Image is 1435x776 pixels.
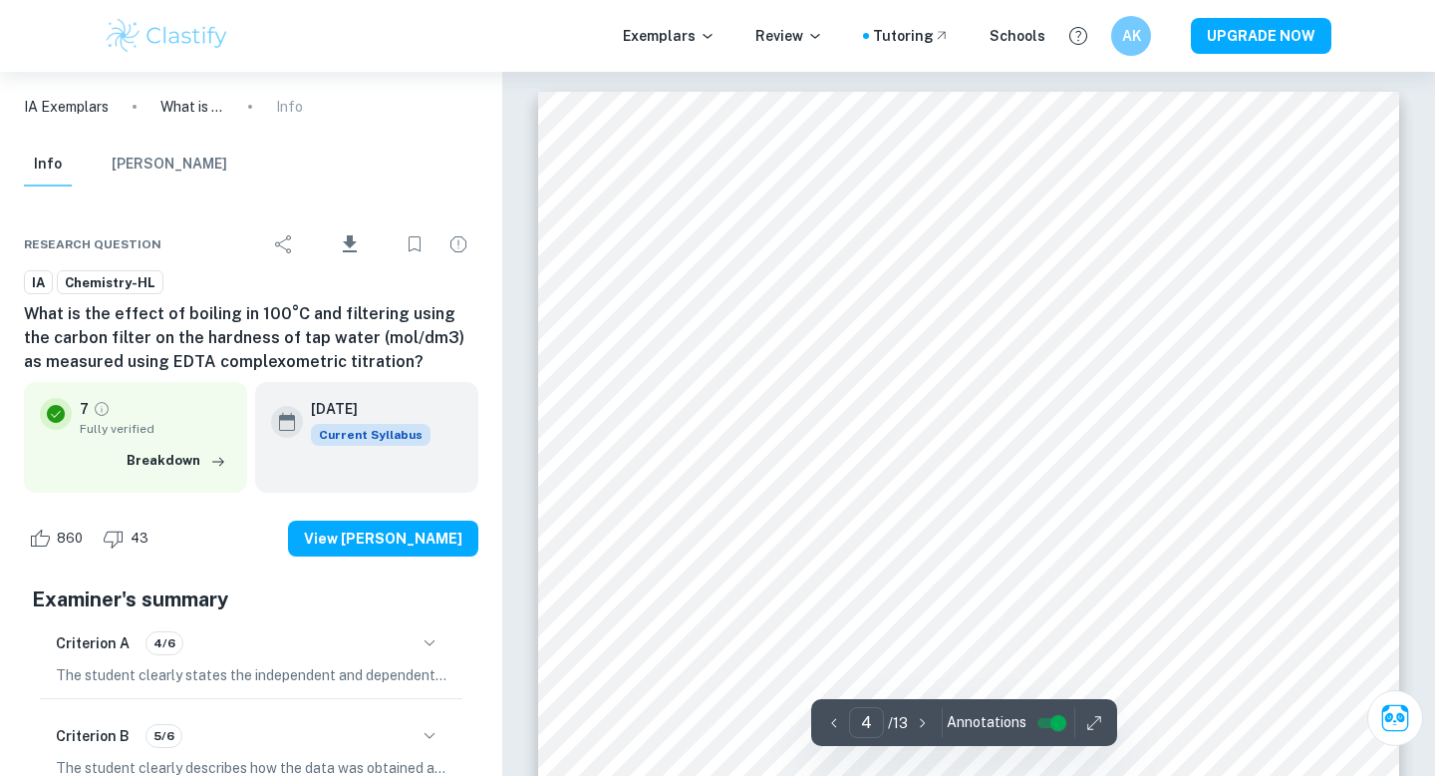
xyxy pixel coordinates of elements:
span: Research question [24,235,161,253]
p: The student clearly states the independent and dependent variables in the research question, howe... [56,664,446,686]
a: Chemistry-HL [57,270,163,295]
button: Help and Feedback [1061,19,1095,53]
div: This exemplar is based on the current syllabus. Feel free to refer to it for inspiration/ideas wh... [311,424,430,446]
span: 5/6 [146,727,181,745]
p: / 13 [888,712,908,734]
button: AK [1111,16,1151,56]
div: Share [264,224,304,264]
p: 7 [80,398,89,420]
button: UPGRADE NOW [1191,18,1331,54]
p: What is the effect of boiling in 100°C and filtering using the carbon filter on the hardness of t... [160,96,224,118]
span: Chemistry-HL [58,273,162,293]
button: Ask Clai [1367,690,1423,746]
h6: [DATE] [311,398,415,420]
p: Exemplars [623,25,716,47]
span: 860 [46,529,94,549]
h6: Criterion B [56,725,130,747]
span: 43 [120,529,159,549]
button: [PERSON_NAME] [112,143,227,187]
h6: AK [1120,25,1143,47]
h6: What is the effect of boiling in 100°C and filtering using the carbon filter on the hardness of t... [24,302,478,374]
h6: Criterion A [56,632,130,654]
span: Annotations [947,712,1026,733]
h5: Examiner's summary [32,584,470,614]
div: Like [24,523,94,555]
div: Download [308,218,391,270]
p: Review [755,25,823,47]
div: Bookmark [395,224,434,264]
a: Grade fully verified [93,400,111,418]
div: Report issue [438,224,478,264]
div: Dislike [98,523,159,555]
button: Info [24,143,72,187]
img: Clastify logo [104,16,230,56]
span: 4/6 [146,634,182,652]
button: Breakdown [122,446,231,476]
button: View [PERSON_NAME] [288,521,478,557]
a: IA Exemplars [24,96,109,118]
a: Tutoring [873,25,950,47]
p: Info [276,96,303,118]
span: IA [25,273,52,293]
a: IA [24,270,53,295]
span: Current Syllabus [311,424,430,446]
a: Schools [990,25,1045,47]
span: Fully verified [80,420,231,438]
